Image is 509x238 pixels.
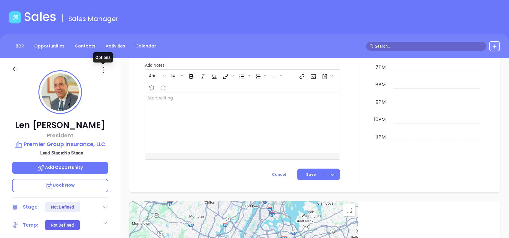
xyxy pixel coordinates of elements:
[268,70,284,81] span: Align
[343,204,355,216] button: Toggle fullscreen view
[12,41,28,51] a: BDR
[168,70,185,81] span: Font size
[15,149,108,157] p: Lead Stage: No Stage
[168,70,180,81] button: 14
[24,10,56,24] h1: Sales
[31,41,68,51] a: Opportunities
[146,70,162,81] button: Arial
[23,221,38,230] div: Temp:
[132,41,160,51] a: Calendar
[157,82,168,92] span: Redo
[197,70,208,81] span: Italic
[252,70,268,81] span: Insert Ordered List
[38,164,83,170] span: Add Opportunity
[296,70,307,81] span: Insert link
[145,62,340,69] p: Add Notes
[297,169,340,180] button: Save
[146,73,161,77] span: Arial
[261,169,297,180] button: Cancel
[68,14,119,23] span: Sales Manager
[369,44,374,48] span: search
[220,70,235,81] span: Fill color or set the text color
[168,73,178,77] span: 14
[374,133,387,141] div: 11pm
[46,182,75,188] span: Book Now
[12,131,108,139] p: President
[12,140,108,148] a: Premier Group Insurance, LLC
[51,202,74,212] div: Not Defined
[375,99,387,106] div: 9pm
[375,43,483,50] input: Search…
[374,81,387,88] div: 8pm
[146,82,156,92] span: Undo
[41,73,79,111] img: profile-user
[102,41,129,51] a: Activities
[307,70,318,81] span: Insert Image
[306,172,316,177] span: Save
[236,70,251,81] span: Insert Unordered List
[93,52,113,63] div: Options
[208,70,219,81] span: Underline
[272,172,286,177] span: Cancel
[23,203,39,212] div: Stage:
[146,70,167,81] span: Font family
[12,120,108,131] p: Len [PERSON_NAME]
[319,70,334,81] span: Surveys
[374,64,387,71] div: 7pm
[373,116,387,123] div: 10pm
[185,70,196,81] span: Bold
[51,220,74,230] div: Not Defined
[71,41,99,51] a: Contacts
